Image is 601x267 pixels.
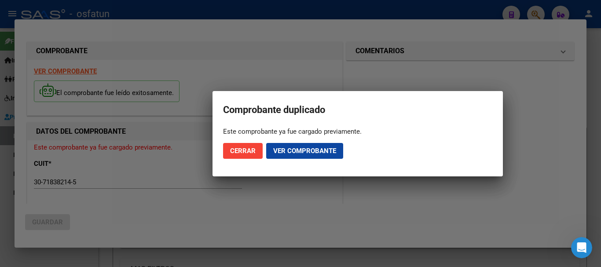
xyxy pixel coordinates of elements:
[223,143,263,159] button: Cerrar
[223,102,492,118] h2: Comprobante duplicado
[571,237,592,258] iframe: Intercom live chat
[273,147,336,155] span: Ver comprobante
[266,143,343,159] button: Ver comprobante
[230,147,256,155] span: Cerrar
[223,127,492,136] div: Este comprobante ya fue cargado previamente.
